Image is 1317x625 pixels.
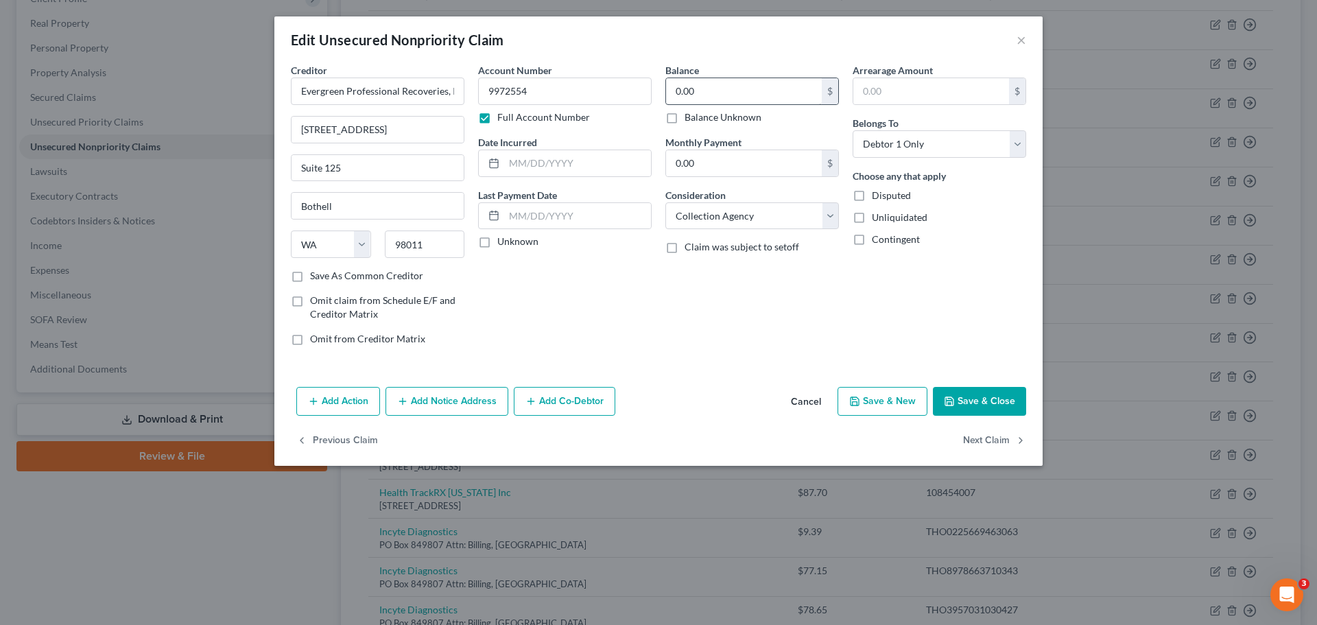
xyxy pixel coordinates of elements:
[385,231,465,258] input: Enter zip...
[780,388,832,416] button: Cancel
[478,188,557,202] label: Last Payment Date
[497,110,590,124] label: Full Account Number
[665,63,699,78] label: Balance
[853,169,946,183] label: Choose any that apply
[822,150,838,176] div: $
[296,387,380,416] button: Add Action
[665,188,726,202] label: Consideration
[822,78,838,104] div: $
[296,427,378,456] button: Previous Claim
[497,235,538,248] label: Unknown
[872,233,920,245] span: Contingent
[310,333,425,344] span: Omit from Creditor Matrix
[685,110,761,124] label: Balance Unknown
[666,78,822,104] input: 0.00
[292,155,464,181] input: Apt, Suite, etc...
[1270,578,1303,611] iframe: Intercom live chat
[685,241,799,252] span: Claim was subject to setoff
[838,387,927,416] button: Save & New
[292,193,464,219] input: Enter city...
[504,150,651,176] input: MM/DD/YYYY
[1298,578,1309,589] span: 3
[385,387,508,416] button: Add Notice Address
[853,78,1009,104] input: 0.00
[291,30,504,49] div: Edit Unsecured Nonpriority Claim
[872,211,927,223] span: Unliquidated
[478,78,652,105] input: --
[478,135,537,150] label: Date Incurred
[665,135,741,150] label: Monthly Payment
[514,387,615,416] button: Add Co-Debtor
[853,117,899,129] span: Belongs To
[478,63,552,78] label: Account Number
[666,150,822,176] input: 0.00
[310,294,455,320] span: Omit claim from Schedule E/F and Creditor Matrix
[933,387,1026,416] button: Save & Close
[963,427,1026,456] button: Next Claim
[504,203,651,229] input: MM/DD/YYYY
[853,63,933,78] label: Arrearage Amount
[872,189,911,201] span: Disputed
[291,78,464,105] input: Search creditor by name...
[1009,78,1025,104] div: $
[291,64,327,76] span: Creditor
[310,269,423,283] label: Save As Common Creditor
[292,117,464,143] input: Enter address...
[1017,32,1026,48] button: ×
